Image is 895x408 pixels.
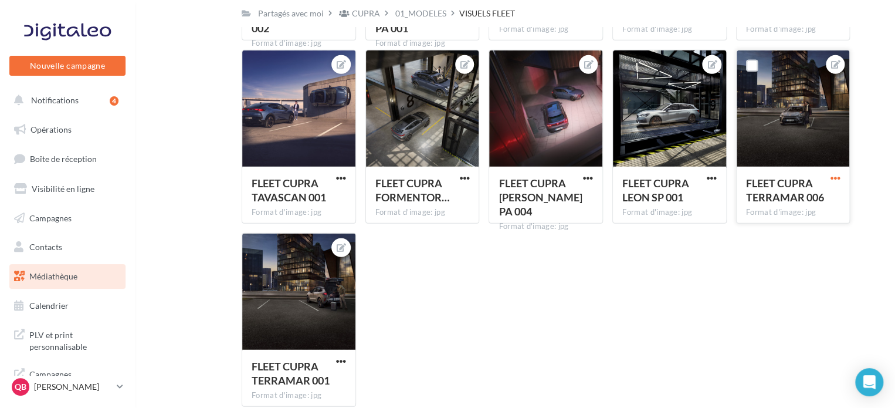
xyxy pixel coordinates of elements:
div: Format d'image: jpg [252,38,346,49]
span: PLV et print personnalisable [29,327,121,352]
div: 4 [110,96,118,106]
div: Format d'image: jpg [622,24,717,35]
a: Opérations [7,117,128,142]
div: Format d'image: jpg [746,207,840,218]
span: QB [15,381,26,393]
span: FLEET CUPRA LEON PA 004 [499,177,582,218]
a: Médiathèque [7,264,128,289]
div: Open Intercom Messenger [855,368,883,396]
div: Format d'image: jpg [622,207,717,218]
div: Format d'image: jpg [375,38,470,49]
div: Format d'image: jpg [499,24,593,35]
span: Médiathèque [29,271,77,281]
span: Notifications [31,95,79,105]
a: Visibilité en ligne [7,177,128,201]
span: FLEET CUPRA FORMENTOR 002 [375,177,450,204]
span: Calendrier [29,301,69,311]
div: VISUELS FLEET [459,8,515,19]
div: 01_MODELES [395,8,446,19]
span: Visibilité en ligne [32,184,94,194]
span: FLEET CUPRA TERRAMAR 006 [746,177,824,204]
button: Notifications 4 [7,88,123,113]
p: [PERSON_NAME] [34,381,112,393]
a: PLV et print personnalisable [7,322,128,357]
div: Format d'image: jpg [252,207,346,218]
div: Format d'image: jpg [252,390,346,401]
div: Format d'image: jpg [375,207,470,218]
div: Format d'image: jpg [499,221,593,232]
span: Campagnes [29,213,72,222]
a: Boîte de réception [7,146,128,171]
span: Campagnes DataOnDemand [29,366,121,392]
a: Contacts [7,235,128,259]
a: QB [PERSON_NAME] [9,376,126,398]
span: Boîte de réception [30,154,97,164]
div: Partagés avec moi [258,8,324,19]
span: FLEET CUPRA LEON SP 001 [622,177,689,204]
div: CUPRA [352,8,380,19]
a: Campagnes [7,206,128,231]
div: Format d'image: jpg [746,24,840,35]
a: Campagnes DataOnDemand [7,362,128,396]
span: Contacts [29,242,62,252]
button: Nouvelle campagne [9,56,126,76]
span: FLEET CUPRA TERRAMAR 001 [252,360,330,387]
span: FLEET CUPRA TAVASCAN 001 [252,177,326,204]
span: Opérations [30,124,72,134]
a: Calendrier [7,294,128,318]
